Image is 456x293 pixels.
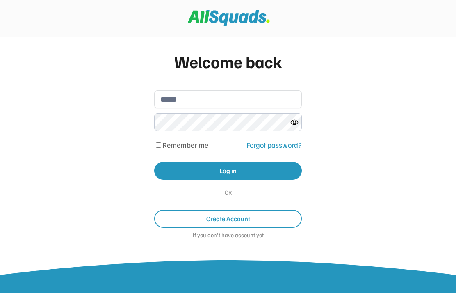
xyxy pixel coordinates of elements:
div: If you don't have account yet [154,232,302,240]
button: Log in [154,162,302,180]
label: Remember me [162,140,208,149]
div: Forgot password? [246,140,302,151]
div: OR [221,188,235,197]
div: Welcome back [154,49,302,74]
img: Squad%20Logo.svg [188,10,270,26]
button: Create Account [154,210,302,228]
